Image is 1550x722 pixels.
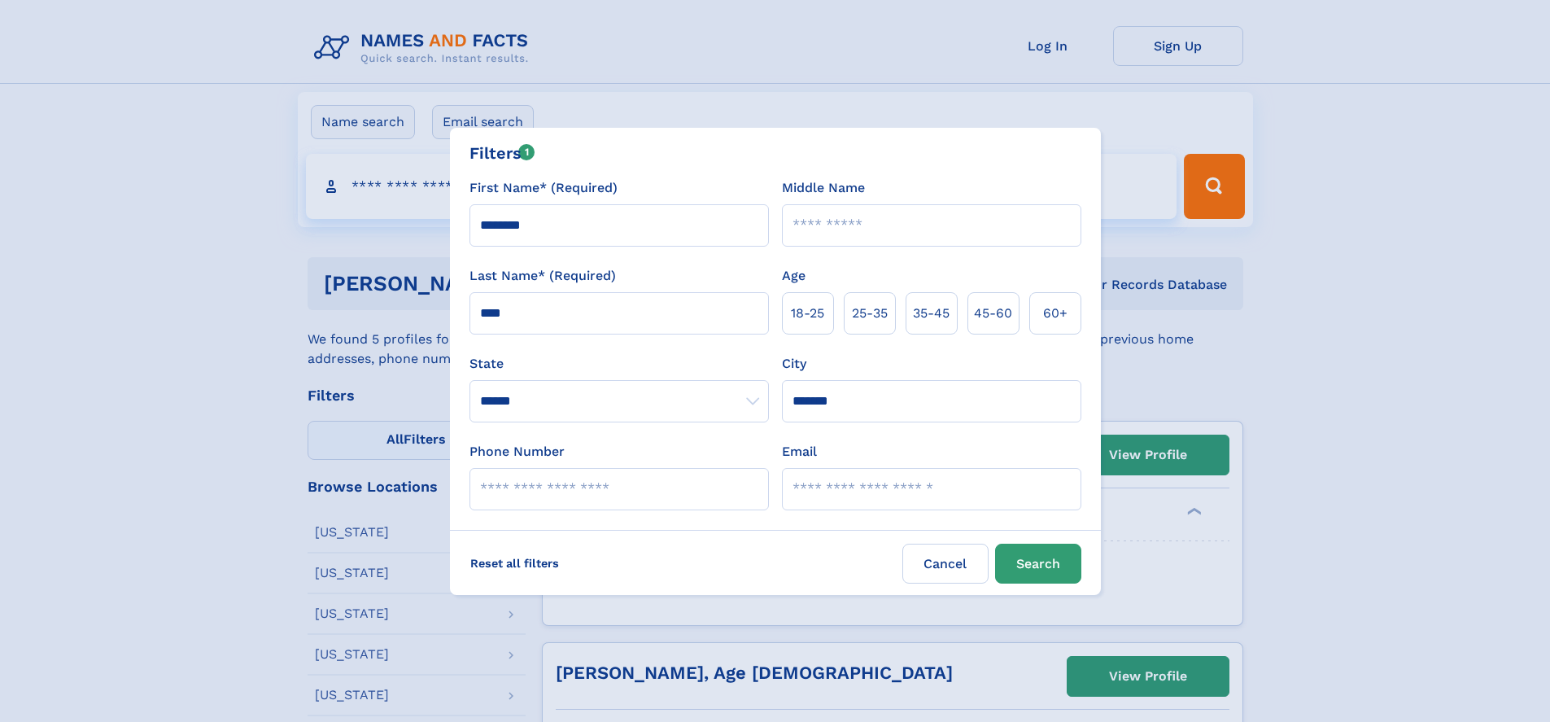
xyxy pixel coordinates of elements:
[791,304,824,323] span: 18‑25
[852,304,888,323] span: 25‑35
[782,354,806,374] label: City
[902,544,989,584] label: Cancel
[460,544,570,583] label: Reset all filters
[469,266,616,286] label: Last Name* (Required)
[995,544,1081,584] button: Search
[974,304,1012,323] span: 45‑60
[782,442,817,462] label: Email
[913,304,950,323] span: 35‑45
[782,178,865,198] label: Middle Name
[469,354,769,374] label: State
[469,178,618,198] label: First Name* (Required)
[1043,304,1068,323] span: 60+
[469,141,535,165] div: Filters
[782,266,806,286] label: Age
[469,442,565,462] label: Phone Number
